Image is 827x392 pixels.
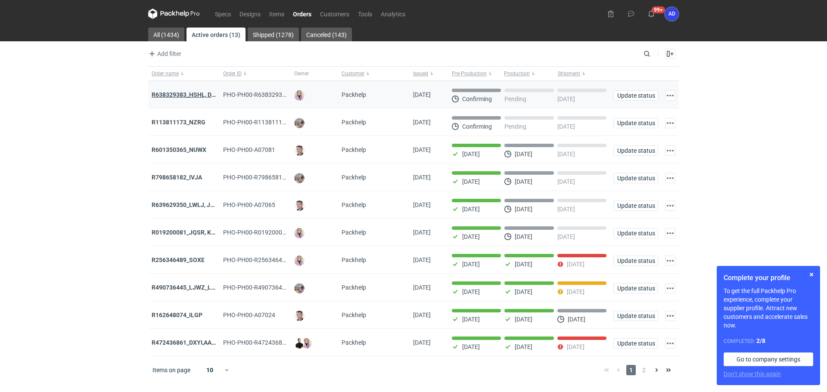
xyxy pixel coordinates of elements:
[152,91,223,98] a: R638329383_HSHL, DETO
[557,206,575,213] p: [DATE]
[248,28,299,41] a: Shipped (1278)
[462,343,480,350] p: [DATE]
[724,273,813,283] h1: Complete your profile
[152,256,205,263] a: R256346489_SOXE
[617,93,654,99] span: Update status
[665,256,675,266] button: Actions
[515,316,532,323] p: [DATE]
[515,178,532,185] p: [DATE]
[724,370,781,378] button: Don’t show this again
[413,339,431,346] span: 21/07/2025
[504,123,526,130] p: Pending
[223,70,242,77] span: Order ID
[617,148,654,154] span: Update status
[223,229,356,236] span: PHO-PH00-R019200081_JQSR,-KAYL
[413,201,431,208] span: 04/08/2025
[152,284,240,291] strong: R490736445_LJWZ_LEQR_CLPP
[223,174,305,181] span: PHO-PH00-R798658182_IVJA
[613,256,658,266] button: Update status
[294,201,305,211] img: Maciej Sikora
[617,120,654,126] span: Update status
[152,70,179,77] span: Order name
[342,201,366,208] span: Packhelp
[617,340,654,346] span: Update status
[502,67,556,80] button: Production
[354,9,376,19] a: Tools
[613,201,658,211] button: Update status
[152,174,202,181] a: R798658182_IVJA
[567,288,584,295] p: [DATE]
[413,256,431,263] span: 28/07/2025
[462,206,480,213] p: [DATE]
[665,7,679,21] button: AD
[462,233,480,240] p: [DATE]
[557,123,575,130] p: [DATE]
[504,70,530,77] span: Production
[613,228,658,238] button: Update status
[342,256,366,263] span: Packhelp
[342,146,366,153] span: Packhelp
[220,67,291,80] button: Order ID
[152,229,222,236] a: R019200081_JQSR, KAYL
[338,67,410,80] button: Customer
[642,49,669,59] input: Search
[515,151,532,157] p: [DATE]
[665,283,675,293] button: Actions
[557,151,575,157] p: [DATE]
[235,9,265,19] a: Designs
[413,312,431,318] span: 22/07/2025
[152,201,224,208] strong: R639629350_LWLJ, JGWC
[223,146,275,153] span: PHO-PH00-A07081
[613,173,658,183] button: Update status
[515,206,532,213] p: [DATE]
[410,67,448,80] button: Issued
[211,9,235,19] a: Specs
[413,119,431,126] span: 07/08/2025
[413,91,431,98] span: 12/08/2025
[342,284,366,291] span: Packhelp
[665,311,675,321] button: Actions
[147,49,181,59] span: Add filter
[462,151,480,157] p: [DATE]
[342,91,366,98] span: Packhelp
[665,7,679,21] div: Anita Dolczewska
[665,338,675,349] button: Actions
[413,284,431,291] span: 24/07/2025
[613,145,658,156] button: Update status
[665,145,675,156] button: Actions
[413,70,428,77] span: Issued
[665,118,675,128] button: Actions
[665,201,675,211] button: Actions
[342,229,366,236] span: Packhelp
[152,339,221,346] a: R472436861_DXYI,AABW
[223,339,323,346] span: PHO-PH00-R472436861_DXYI,AABW
[223,312,275,318] span: PHO-PH00-A07024
[556,67,610,80] button: Shipment
[152,119,205,126] strong: R113811173_NZRG
[617,230,654,236] span: Update status
[515,288,532,295] p: [DATE]
[665,173,675,183] button: Actions
[152,366,190,374] span: Items on page
[665,90,675,101] button: Actions
[617,285,654,291] span: Update status
[567,261,584,268] p: [DATE]
[644,7,658,21] button: 99+
[617,313,654,319] span: Update status
[152,146,206,153] a: R601350365_NUWX
[294,311,305,321] img: Maciej Sikora
[152,312,202,318] strong: R162648074_ILGP
[557,233,575,240] p: [DATE]
[376,9,410,19] a: Analytics
[294,228,305,238] img: Klaudia Wiśniewska
[294,256,305,266] img: Klaudia Wiśniewska
[613,90,658,101] button: Update status
[301,28,352,41] a: Canceled (143)
[146,49,182,59] button: Add filter
[294,173,305,183] img: Michał Palasek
